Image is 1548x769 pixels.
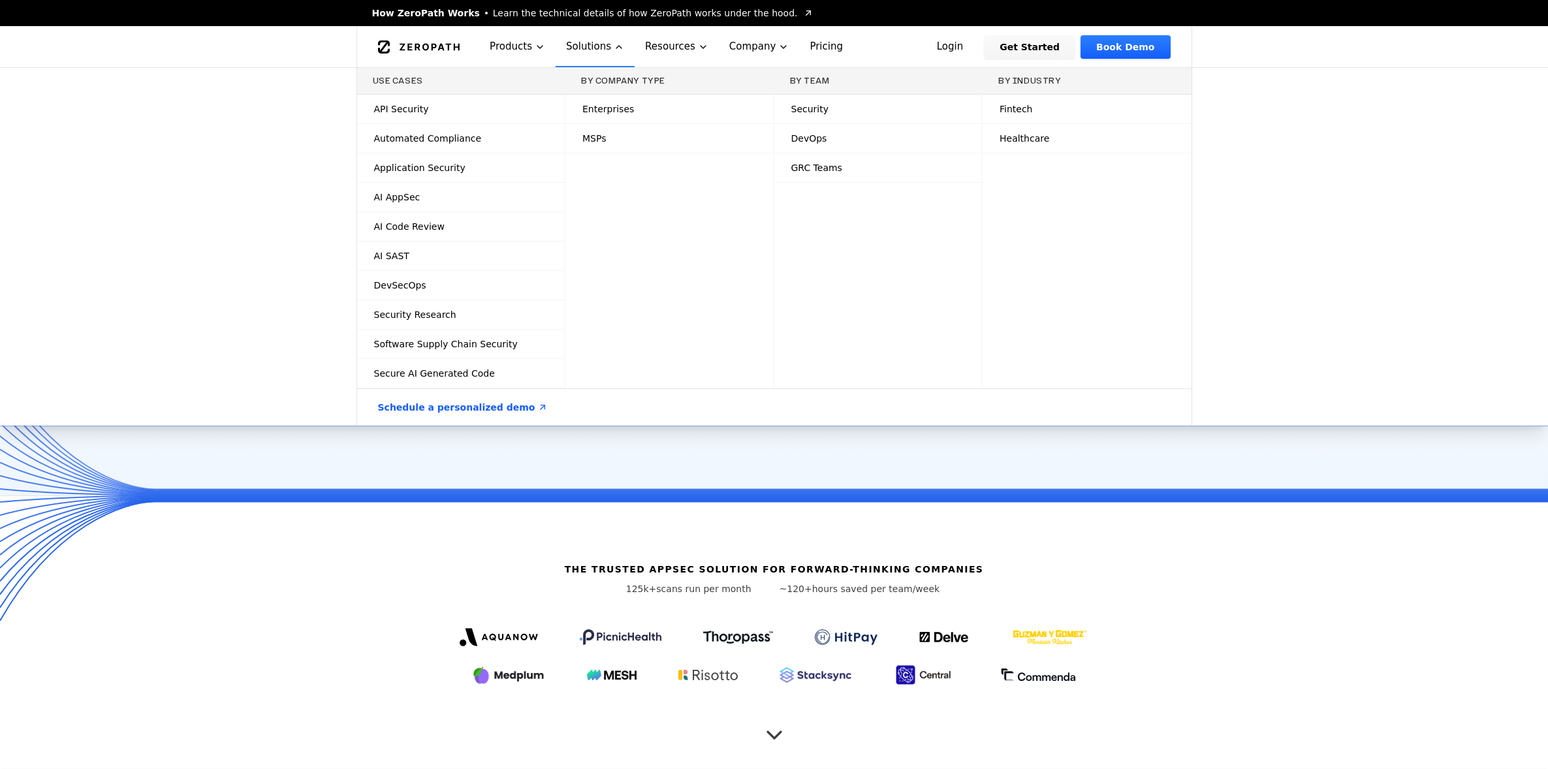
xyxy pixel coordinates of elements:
[374,367,495,380] span: Secure AI Generated Code
[362,389,564,426] a: Schedule a personalized demo
[374,102,429,116] span: API Security
[357,124,565,153] a: Automated Compliance
[582,102,634,116] span: Enterprises
[774,95,983,123] a: Security
[1000,132,1049,145] span: Healthcare
[791,132,827,145] span: DevOps
[357,300,565,329] a: Security Research
[374,132,482,145] span: Automated Compliance
[703,631,773,644] img: Thoropass
[357,271,565,300] a: DevSecOps
[493,7,798,20] span: Learn the technical details of how ZeroPath works under the hood.
[357,242,565,270] a: AI SAST
[626,584,657,594] span: 125k+
[719,26,800,67] button: Company
[1081,35,1170,59] a: Book Demo
[357,359,565,388] a: Secure AI Generated Code
[791,102,829,116] span: Security
[635,26,719,67] button: Resources
[374,220,445,233] span: AI Code Review
[780,582,940,595] p: hours saved per team/week
[587,670,637,680] img: Mesh
[357,330,565,358] a: Software Supply Chain Security
[357,183,565,212] a: AI AppSec
[373,76,550,86] h3: Use Cases
[780,584,812,594] span: ~120+
[479,26,556,67] button: Products
[565,563,984,576] h6: The Trusted AppSec solution for forward-thinking companies
[582,132,606,145] span: MSPs
[374,191,420,204] span: AI AppSec
[565,124,774,153] a: MSPs
[921,35,979,59] a: Login
[357,212,565,241] a: AI Code Review
[983,124,1192,153] a: Healthcare
[565,95,774,123] a: Enterprises
[608,582,769,595] p: scans run per month
[1000,102,1032,116] span: Fintech
[1011,621,1088,653] img: GYG
[780,667,851,683] img: Stacksync
[581,76,758,86] h3: By Company Type
[984,35,1075,59] a: Get Started
[357,95,565,123] a: API Security
[372,7,813,20] a: How ZeroPath WorksLearn the technical details of how ZeroPath works under the hood.
[791,161,842,174] span: GRC Teams
[790,76,967,86] h3: By Team
[374,279,426,292] span: DevSecOps
[998,76,1176,86] h3: By Industry
[472,665,545,685] img: Medplum
[774,124,983,153] a: DevOps
[356,26,1192,67] nav: Global
[374,249,409,262] span: AI SAST
[761,715,787,742] button: Scroll to next section
[374,308,456,321] span: Security Research
[372,7,480,20] span: How ZeroPath Works
[357,153,565,182] a: Application Security
[374,337,518,351] span: Software Supply Chain Security
[893,663,958,687] img: Central
[374,161,466,174] span: Application Security
[983,95,1192,123] a: Fintech
[556,26,635,67] button: Solutions
[799,26,853,67] a: Pricing
[774,153,983,182] a: GRC Teams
